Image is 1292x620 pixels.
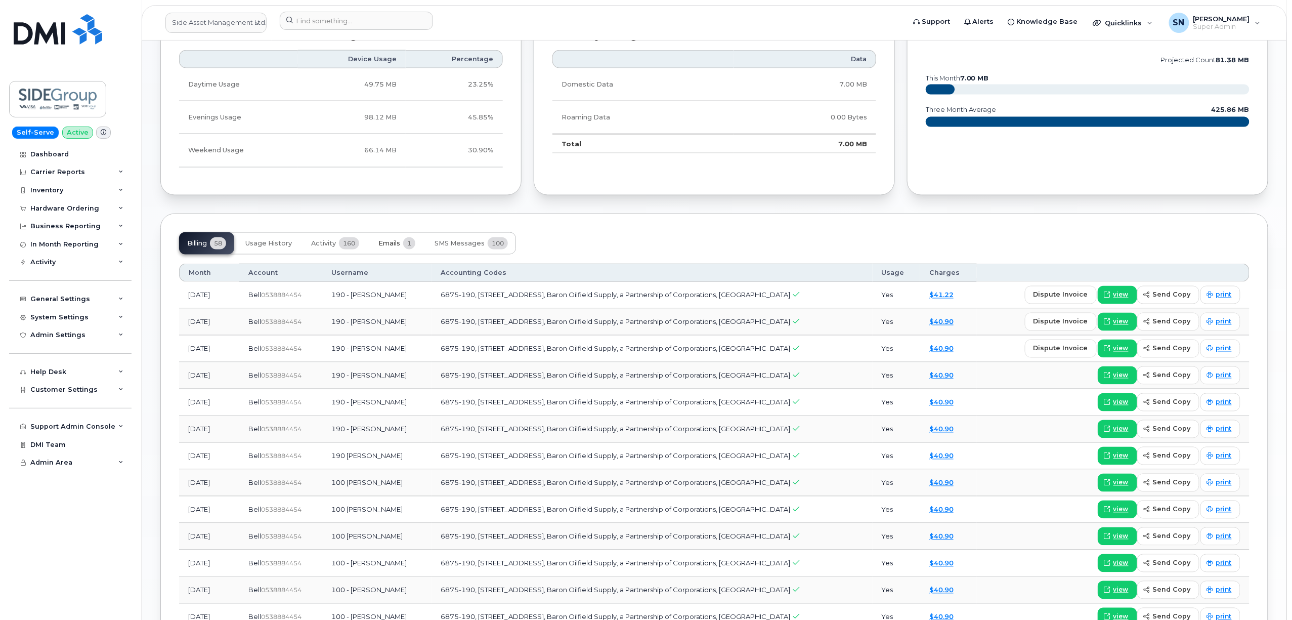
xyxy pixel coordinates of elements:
span: Bell [248,345,261,353]
span: send copy [1153,370,1191,380]
a: $40.90 [929,506,954,514]
span: send copy [1153,290,1191,300]
div: Sabrina Nguyen [1162,13,1268,33]
td: Roaming Data [552,101,734,134]
button: send copy [1137,340,1199,358]
th: Charges [920,264,977,282]
td: Domestic Data [552,68,734,101]
td: [DATE] [179,497,239,523]
a: print [1200,340,1240,358]
td: [DATE] [179,470,239,497]
span: send copy [1153,558,1191,568]
button: send copy [1137,286,1199,304]
th: Month [179,264,239,282]
td: Weekend Usage [179,134,298,167]
text: this month [925,74,989,82]
text: projected count [1161,56,1250,64]
button: send copy [1137,501,1199,519]
th: Percentage [406,50,503,68]
td: [DATE] [179,416,239,443]
button: dispute invoice [1025,340,1097,358]
a: view [1098,366,1137,385]
a: Support [906,12,957,32]
span: 0538884454 [261,533,302,541]
button: dispute invoice [1025,286,1097,304]
div: Last Months Data Behavior Usage [179,31,503,41]
button: send copy [1137,554,1199,572]
a: $40.90 [929,345,954,353]
span: [PERSON_NAME] [1193,15,1250,23]
td: 100 [PERSON_NAME] [322,523,432,550]
span: print [1216,559,1232,568]
div: Quicklinks [1086,13,1160,33]
tspan: 7.00 MB [960,74,989,82]
span: send copy [1153,478,1191,487]
td: Yes [873,309,920,336]
a: print [1200,313,1240,331]
td: 7.00 MB [734,68,876,101]
td: 190 [PERSON_NAME] [322,443,432,470]
a: Alerts [957,12,1001,32]
td: Yes [873,282,920,309]
th: Data [734,50,876,68]
span: 6875-190, [STREET_ADDRESS], Baron Oilfield Supply, a Partnership of Corporations, [GEOGRAPHIC_DATA] [441,398,790,406]
a: $40.90 [929,452,954,460]
td: [DATE] [179,443,239,470]
span: 160 [339,237,359,250]
td: 190 - [PERSON_NAME] [322,389,432,416]
button: send copy [1137,474,1199,492]
span: Alerts [973,17,994,27]
td: Yes [873,416,920,443]
td: [DATE] [179,577,239,604]
button: send copy [1137,366,1199,385]
tr: Friday from 6:00pm to Monday 8:00am [179,134,503,167]
button: send copy [1137,581,1199,599]
td: Yes [873,577,920,604]
th: Accounting Codes [432,264,872,282]
span: 0538884454 [261,426,302,433]
th: Usage [873,264,920,282]
button: send copy [1137,393,1199,411]
span: 6875-190, [STREET_ADDRESS], Baron Oilfield Supply, a Partnership of Corporations, [GEOGRAPHIC_DATA] [441,452,790,460]
td: Yes [873,470,920,497]
span: 6875-190, [STREET_ADDRESS], Baron Oilfield Supply, a Partnership of Corporations, [GEOGRAPHIC_DATA] [441,371,790,380]
text: three month average [925,106,997,113]
span: Bell [248,506,261,514]
span: 0538884454 [261,452,302,460]
span: view [1113,317,1129,326]
span: Bell [248,532,261,541]
td: 66.14 MB [298,134,406,167]
span: dispute invoice [1033,317,1088,326]
td: [DATE] [179,389,239,416]
span: Activity [311,239,336,247]
span: Bell [248,425,261,433]
span: 0538884454 [261,345,302,353]
a: view [1098,527,1137,546]
span: send copy [1153,344,1191,353]
div: Past Days Usage [552,31,876,41]
span: send copy [1153,397,1191,407]
span: 0538884454 [261,560,302,567]
a: view [1098,447,1137,465]
span: send copy [1153,317,1191,326]
button: send copy [1137,420,1199,438]
a: view [1098,501,1137,519]
a: view [1098,393,1137,411]
a: print [1200,474,1240,492]
a: print [1200,501,1240,519]
td: 190 - [PERSON_NAME] [322,416,432,443]
a: print [1200,286,1240,304]
span: print [1216,586,1232,595]
span: 0538884454 [261,479,302,487]
td: [DATE] [179,362,239,389]
td: [DATE] [179,550,239,577]
td: [DATE] [179,282,239,309]
span: dispute invoice [1033,344,1088,353]
span: Bell [248,452,261,460]
span: Usage History [245,239,292,247]
th: Device Usage [298,50,406,68]
tr: Weekdays from 6:00pm to 8:00am [179,101,503,134]
span: view [1113,291,1129,300]
span: SN [1173,17,1185,29]
span: view [1113,398,1129,407]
